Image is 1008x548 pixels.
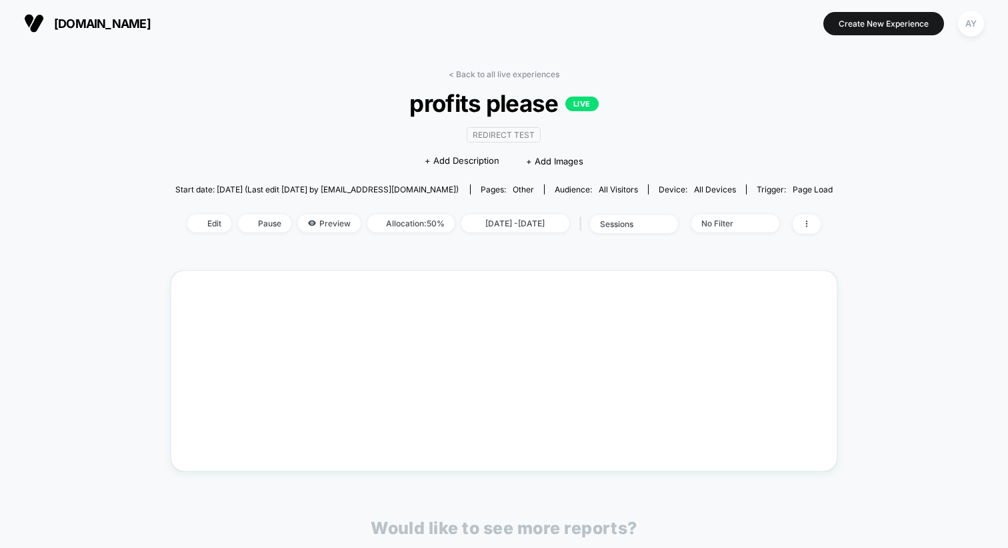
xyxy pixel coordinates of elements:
span: | [576,214,590,234]
span: Device: [648,184,746,194]
div: sessions [600,219,653,229]
span: Start date: [DATE] (Last edit [DATE] by [EMAIL_ADDRESS][DOMAIN_NAME]) [175,184,459,194]
p: LIVE [565,97,599,111]
img: Visually logo [24,13,44,33]
span: All Visitors [599,184,638,194]
span: [DOMAIN_NAME] [54,17,151,31]
span: all devices [694,184,736,194]
span: Redirect Test [467,127,541,142]
span: other [513,184,534,194]
span: profits please [208,89,800,117]
button: AY [954,10,988,37]
span: Edit [187,214,231,232]
div: Trigger: [757,184,833,194]
span: + Add Description [425,154,499,168]
span: + Add Images [526,156,583,166]
div: Pages: [481,184,534,194]
div: No Filter [701,218,755,228]
p: Would like to see more reports? [371,518,637,538]
button: [DOMAIN_NAME] [20,13,155,34]
a: < Back to all live experiences [449,69,559,79]
div: AY [958,11,984,37]
button: Create New Experience [823,12,944,35]
span: Allocation: 50% [367,214,455,232]
span: Page Load [793,184,833,194]
span: Preview [298,214,361,232]
span: [DATE] - [DATE] [461,214,569,232]
span: Pause [238,214,291,232]
div: Audience: [555,184,638,194]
